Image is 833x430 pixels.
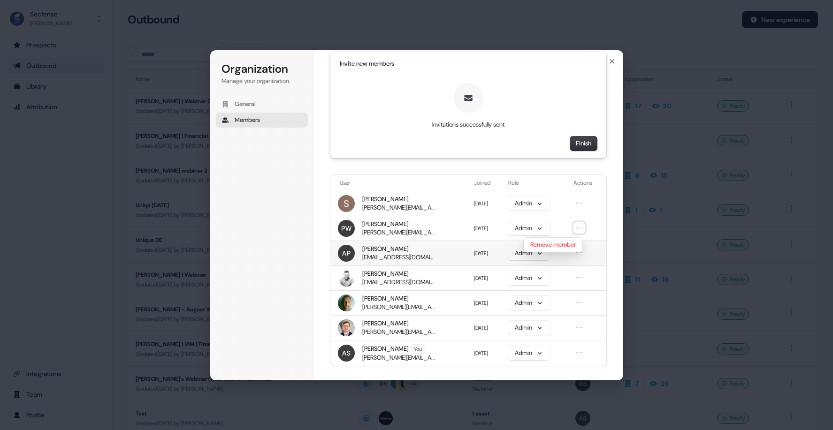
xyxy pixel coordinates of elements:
[338,345,355,362] img: Antoni Sikora
[362,253,436,262] span: [EMAIL_ADDRESS][DOMAIN_NAME]
[362,245,409,253] span: [PERSON_NAME]
[362,303,436,311] span: [PERSON_NAME][EMAIL_ADDRESS][DOMAIN_NAME]
[362,220,409,228] span: [PERSON_NAME]
[474,250,488,256] span: [DATE]
[474,300,488,306] span: [DATE]
[338,270,355,287] img: Tomasz Kowalski
[362,228,436,237] span: [PERSON_NAME][EMAIL_ADDRESS][DOMAIN_NAME]
[525,239,581,251] button: Remove member
[474,200,488,207] span: [DATE]
[338,220,355,237] img: Paulina Wiktorska
[362,278,436,287] span: [EMAIL_ADDRESS][DOMAIN_NAME]
[570,136,597,151] button: Finish
[362,354,436,362] span: [PERSON_NAME][EMAIL_ADDRESS][DOMAIN_NAME]
[330,175,470,191] th: User
[222,77,302,85] p: Manage your organization.
[235,100,256,108] span: General
[474,350,488,356] span: [DATE]
[474,324,488,331] span: [DATE]
[362,195,409,204] span: [PERSON_NAME]
[338,294,355,311] img: Marcin Szary
[573,247,585,258] button: Open menu
[338,319,355,336] img: Kasper Zielinski
[573,347,585,358] button: Open menu
[362,328,436,336] span: [PERSON_NAME][EMAIL_ADDRESS][PERSON_NAME][DOMAIN_NAME]
[235,116,260,124] span: Members
[573,197,585,209] button: Open menu
[362,270,409,278] span: [PERSON_NAME]
[362,294,409,303] span: [PERSON_NAME]
[573,222,585,234] button: Close menu
[362,204,436,212] span: [PERSON_NAME][EMAIL_ADDRESS][DOMAIN_NAME]
[474,225,488,232] span: [DATE]
[222,61,302,76] h1: Organization
[338,195,355,212] img: Sara Caramitti
[573,272,585,283] button: Open menu
[573,297,585,308] button: Open menu
[504,175,570,191] th: Role
[573,322,585,333] button: Open menu
[432,121,504,129] p: Invitations successfully sent
[411,345,425,353] span: You
[340,60,597,68] h1: Invite new members
[570,175,606,191] th: Actions
[470,175,504,191] th: Joined
[362,319,409,328] span: [PERSON_NAME]
[474,275,488,281] span: [DATE]
[362,345,409,353] span: [PERSON_NAME]
[338,245,355,262] img: Arek Płatek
